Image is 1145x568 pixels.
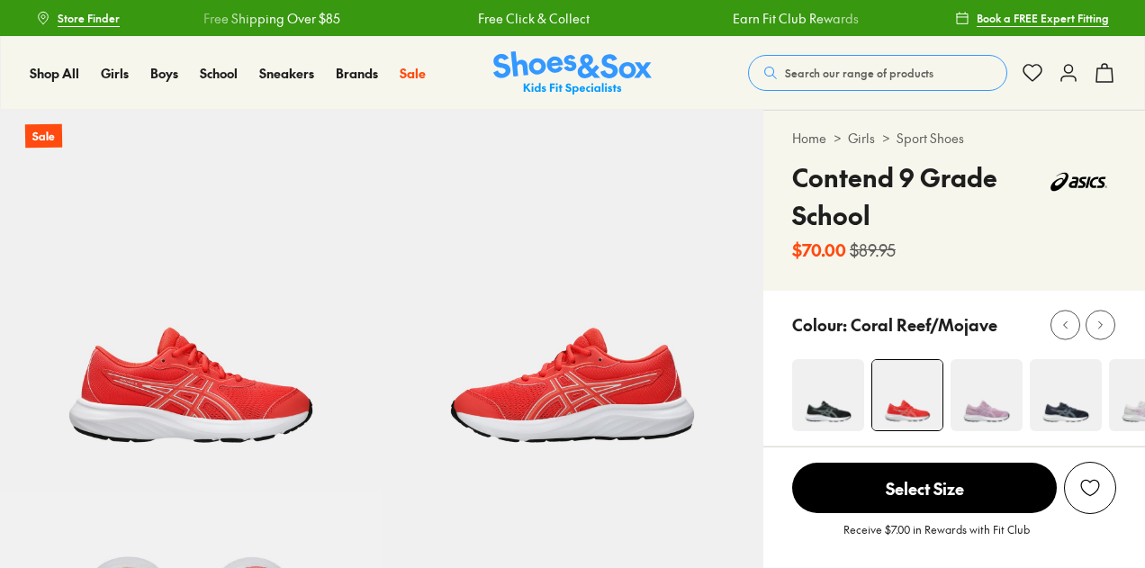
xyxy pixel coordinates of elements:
span: Sale [400,64,426,82]
a: Home [792,129,826,148]
img: 4-522429_1 [951,359,1023,431]
img: 4-522434_1 [792,359,864,431]
p: Colour: [792,312,847,337]
img: 5-522425_1 [382,110,763,491]
span: Shop All [30,64,79,82]
span: School [200,64,238,82]
a: Girls [848,129,875,148]
a: Book a FREE Expert Fitting [955,2,1109,34]
img: 4-522424_1 [872,360,942,430]
a: Boys [150,64,178,83]
p: Receive $7.00 in Rewards with Fit Club [843,521,1030,554]
a: Shoes & Sox [493,51,652,95]
a: Brands [336,64,378,83]
span: Search our range of products [785,65,933,81]
img: SNS_Logo_Responsive.svg [493,51,652,95]
a: Free Click & Collect [478,9,590,28]
s: $89.95 [850,238,896,262]
p: Coral Reef/Mojave [851,312,997,337]
span: Sneakers [259,64,314,82]
img: 4-551394_1 [1030,359,1102,431]
a: Shop All [30,64,79,83]
span: Boys [150,64,178,82]
a: Sneakers [259,64,314,83]
div: > > [792,129,1116,148]
a: Sale [400,64,426,83]
span: Girls [101,64,129,82]
span: Brands [336,64,378,82]
button: Add to Wishlist [1064,462,1116,514]
a: Free Shipping Over $85 [203,9,340,28]
a: Earn Fit Club Rewards [732,9,858,28]
img: Vendor logo [1041,158,1116,205]
a: School [200,64,238,83]
p: Sale [25,124,62,149]
a: Girls [101,64,129,83]
a: Sport Shoes [897,129,964,148]
h4: Contend 9 Grade School [792,158,1041,234]
button: Select Size [792,462,1057,514]
span: Select Size [792,463,1057,513]
b: $70.00 [792,238,846,262]
button: Search our range of products [748,55,1007,91]
span: Book a FREE Expert Fitting [977,10,1109,26]
a: Store Finder [36,2,120,34]
span: Store Finder [58,10,120,26]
